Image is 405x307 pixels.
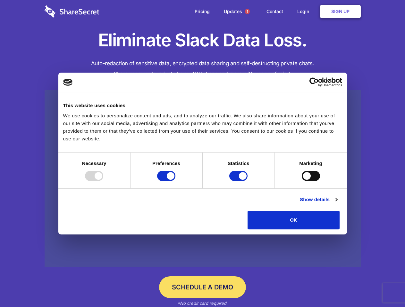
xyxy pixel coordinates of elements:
a: Sign Up [320,5,361,18]
strong: Necessary [82,161,106,166]
a: Usercentrics Cookiebot - opens in a new window [286,77,342,87]
img: logo [63,79,73,86]
a: Login [291,2,319,21]
h1: Eliminate Slack Data Loss. [45,29,361,52]
a: Wistia video thumbnail [45,90,361,268]
strong: Preferences [152,161,180,166]
strong: Statistics [228,161,249,166]
button: OK [248,211,340,229]
img: logo-wordmark-white-trans-d4663122ce5f474addd5e946df7df03e33cb6a1c49d2221995e7729f52c070b2.svg [45,5,99,18]
h4: Auto-redaction of sensitive data, encrypted data sharing and self-destructing private chats. Shar... [45,58,361,79]
a: Schedule a Demo [159,276,246,298]
a: Show details [300,196,337,203]
strong: Marketing [299,161,322,166]
em: *No credit card required. [177,301,228,306]
div: This website uses cookies [63,102,342,109]
a: Pricing [188,2,216,21]
span: 1 [245,9,250,14]
a: Contact [260,2,290,21]
div: We use cookies to personalize content and ads, and to analyze our traffic. We also share informat... [63,112,342,143]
